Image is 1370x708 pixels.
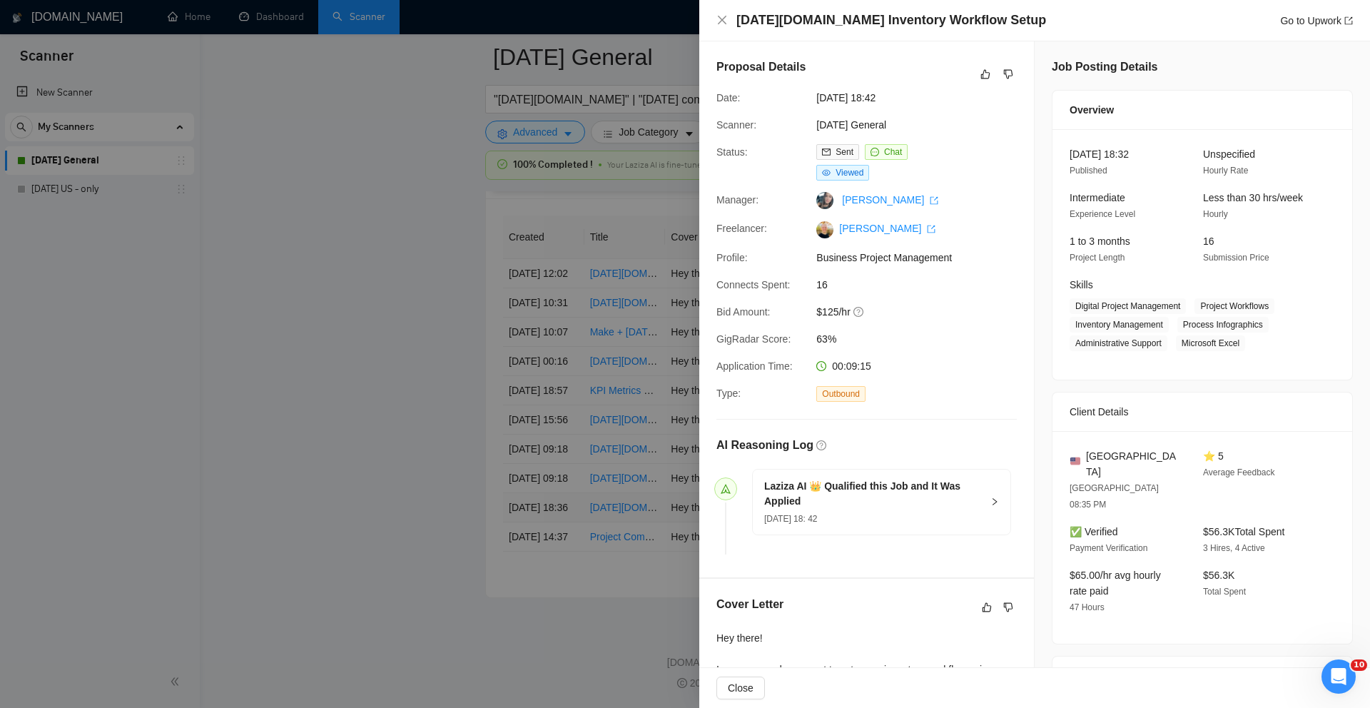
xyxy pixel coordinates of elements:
[716,119,756,131] span: Scanner:
[716,437,813,454] h5: AI Reasoning Log
[822,168,831,177] span: eye
[716,677,765,699] button: Close
[716,14,728,26] span: close
[721,484,731,494] span: send
[1070,602,1105,612] span: 47 Hours
[716,596,783,613] h5: Cover Letter
[822,148,831,156] span: mail
[853,306,865,318] span: question-circle
[1194,298,1274,314] span: Project Workflows
[1177,317,1269,333] span: Process Infographics
[1070,166,1107,176] span: Published
[816,361,826,371] span: clock-circle
[716,388,741,399] span: Type:
[990,497,999,506] span: right
[1176,335,1245,351] span: Microsoft Excel
[977,66,994,83] button: like
[832,360,871,372] span: 00:09:15
[1203,570,1234,581] span: $56.3K
[716,333,791,345] span: GigRadar Score:
[930,196,938,205] span: export
[980,69,990,80] span: like
[716,252,748,263] span: Profile:
[982,602,992,613] span: like
[1070,483,1159,510] span: [GEOGRAPHIC_DATA] 08:35 PM
[1203,587,1246,597] span: Total Spent
[1000,599,1017,616] button: dislike
[816,250,1030,265] span: Business Project Management
[716,59,806,76] h5: Proposal Details
[716,223,767,234] span: Freelancer:
[716,279,791,290] span: Connects Spent:
[1070,393,1335,431] div: Client Details
[1070,570,1161,597] span: $65.00/hr avg hourly rate paid
[1000,66,1017,83] button: dislike
[1203,192,1303,203] span: Less than 30 hrs/week
[816,117,1030,133] span: [DATE] General
[1070,526,1118,537] span: ✅ Verified
[1070,236,1130,247] span: 1 to 3 months
[1203,526,1284,537] span: $56.3K Total Spent
[839,223,935,234] a: [PERSON_NAME] export
[1070,298,1186,314] span: Digital Project Management
[1203,166,1248,176] span: Hourly Rate
[871,148,879,156] span: message
[1344,16,1353,25] span: export
[1070,317,1169,333] span: Inventory Management
[1070,209,1135,219] span: Experience Level
[736,11,1046,29] h4: [DATE][DOMAIN_NAME] Inventory Workflow Setup
[1321,659,1356,694] iframe: Intercom live chat
[1070,279,1093,290] span: Skills
[1203,209,1228,219] span: Hourly
[884,147,902,157] span: Chat
[1351,659,1367,671] span: 10
[1070,253,1125,263] span: Project Length
[716,306,771,318] span: Bid Amount:
[1070,335,1167,351] span: Administrative Support
[1070,192,1125,203] span: Intermediate
[1280,15,1353,26] a: Go to Upworkexport
[1070,456,1080,466] img: 🇺🇸
[816,221,833,238] img: c1VeCu1PB6mysy3-ek1j9HS8jh5jaIU6687WVpZxhAcjA3Vfio2v_-vh3G3A49Nho2
[1052,59,1157,76] h5: Job Posting Details
[1203,253,1269,263] span: Submission Price
[1203,543,1265,553] span: 3 Hires, 4 Active
[816,331,1030,347] span: 63%
[1203,450,1224,462] span: ⭐ 5
[816,277,1030,293] span: 16
[1203,467,1275,477] span: Average Feedback
[1203,236,1214,247] span: 16
[716,146,748,158] span: Status:
[1070,148,1129,160] span: [DATE] 18:32
[1003,69,1013,80] span: dislike
[764,479,982,509] h5: Laziza AI 👑 Qualified this Job and It Was Applied
[716,14,728,26] button: Close
[728,680,753,696] span: Close
[816,90,1030,106] span: [DATE] 18:42
[1070,543,1147,553] span: Payment Verification
[978,599,995,616] button: like
[1070,102,1114,118] span: Overview
[836,168,863,178] span: Viewed
[716,194,758,206] span: Manager:
[1070,657,1335,695] div: Job Description
[816,304,1030,320] span: $125/hr
[1203,148,1255,160] span: Unspecified
[842,194,938,206] a: [PERSON_NAME] export
[764,514,817,524] span: [DATE] 18: 42
[836,147,853,157] span: Sent
[816,386,866,402] span: Outbound
[716,360,793,372] span: Application Time:
[816,440,826,450] span: question-circle
[927,225,935,233] span: export
[1003,602,1013,613] span: dislike
[716,92,740,103] span: Date:
[1086,448,1180,480] span: [GEOGRAPHIC_DATA]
